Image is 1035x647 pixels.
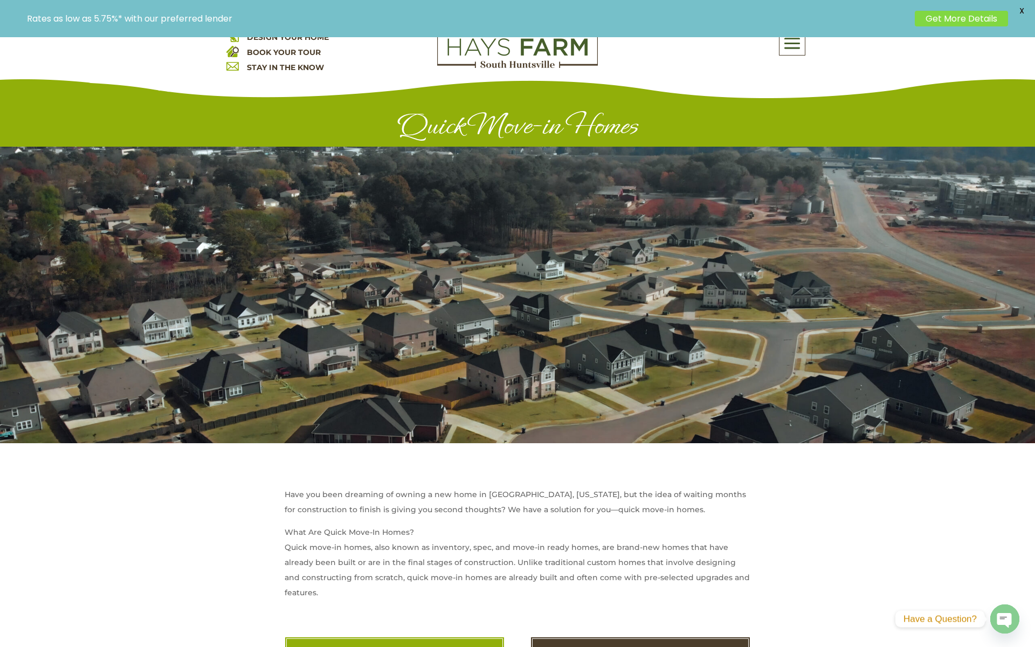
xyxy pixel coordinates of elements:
[1013,3,1030,19] span: X
[27,13,909,24] p: Rates as low as 5.75%* with our preferred lender
[285,487,750,525] p: Have you been dreaming of owning a new home in [GEOGRAPHIC_DATA], [US_STATE], but the idea of wai...
[247,63,324,72] a: STAY IN THE KNOW
[247,32,329,42] a: DESIGN YOUR HOME
[247,47,321,57] a: BOOK YOUR TOUR
[437,61,598,71] a: hays farm homes huntsville development
[437,30,598,68] img: Logo
[285,525,750,608] p: What Are Quick Move-In Homes? Quick move-in homes, also known as inventory, spec, and move-in rea...
[226,109,809,147] h1: Quick Move-in Homes
[915,11,1008,26] a: Get More Details
[226,45,239,57] img: book your home tour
